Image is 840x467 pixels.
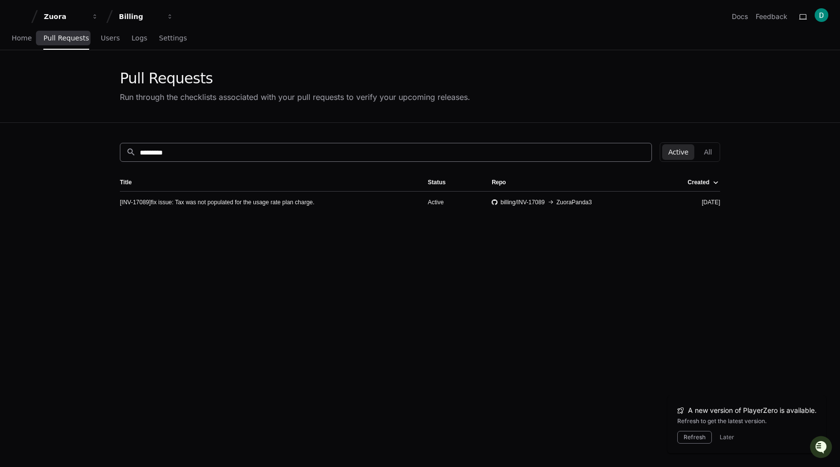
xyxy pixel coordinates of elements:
th: Repo [484,174,659,191]
div: Run through the checklists associated with your pull requests to verify your upcoming releases. [120,91,470,103]
button: Start new chat [166,76,177,87]
button: Active [662,144,694,160]
div: Refresh to get the latest version. [677,417,817,425]
div: Zuora [44,12,86,21]
span: Logs [132,35,147,41]
div: Active [428,198,476,206]
span: Pylon [97,102,118,110]
div: Start new chat [33,73,160,82]
div: Status [428,178,446,186]
span: Pull Requests [43,35,89,41]
div: Created [687,178,718,186]
button: Zuora [40,8,102,25]
span: Settings [159,35,187,41]
a: Users [101,27,120,50]
span: Users [101,35,120,41]
a: Settings [159,27,187,50]
button: Feedback [756,12,787,21]
span: A new version of PlayerZero is available. [688,406,817,415]
div: Status [428,178,476,186]
div: Title [120,178,132,186]
mat-icon: search [126,147,136,157]
a: Pull Requests [43,27,89,50]
div: [DATE] [667,198,720,206]
div: We're available if you need us! [33,82,123,90]
div: Title [120,178,412,186]
button: Billing [115,8,177,25]
div: Welcome [10,39,177,55]
img: ACg8ocIFPERxvfbx9sYPVYJX8WbyDwnC6QUjvJMrDROhFF9sjjdTeA=s96-c [815,8,828,22]
a: Docs [732,12,748,21]
a: Powered byPylon [69,102,118,110]
div: Created [687,178,709,186]
a: [INV-17089]fix issue: Tax was not populated for the usage rate plan charge. [120,198,314,206]
img: PlayerZero [10,10,29,29]
span: billing/INV-17089 [500,198,545,206]
div: Billing [119,12,161,21]
img: 1756235613930-3d25f9e4-fa56-45dd-b3ad-e072dfbd1548 [10,73,27,90]
a: Home [12,27,32,50]
button: All [698,144,718,160]
div: Pull Requests [120,70,470,87]
iframe: Open customer support [809,435,835,461]
a: Logs [132,27,147,50]
span: ZuoraPanda3 [556,198,592,206]
button: Later [720,433,734,441]
button: Refresh [677,431,712,444]
span: Home [12,35,32,41]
